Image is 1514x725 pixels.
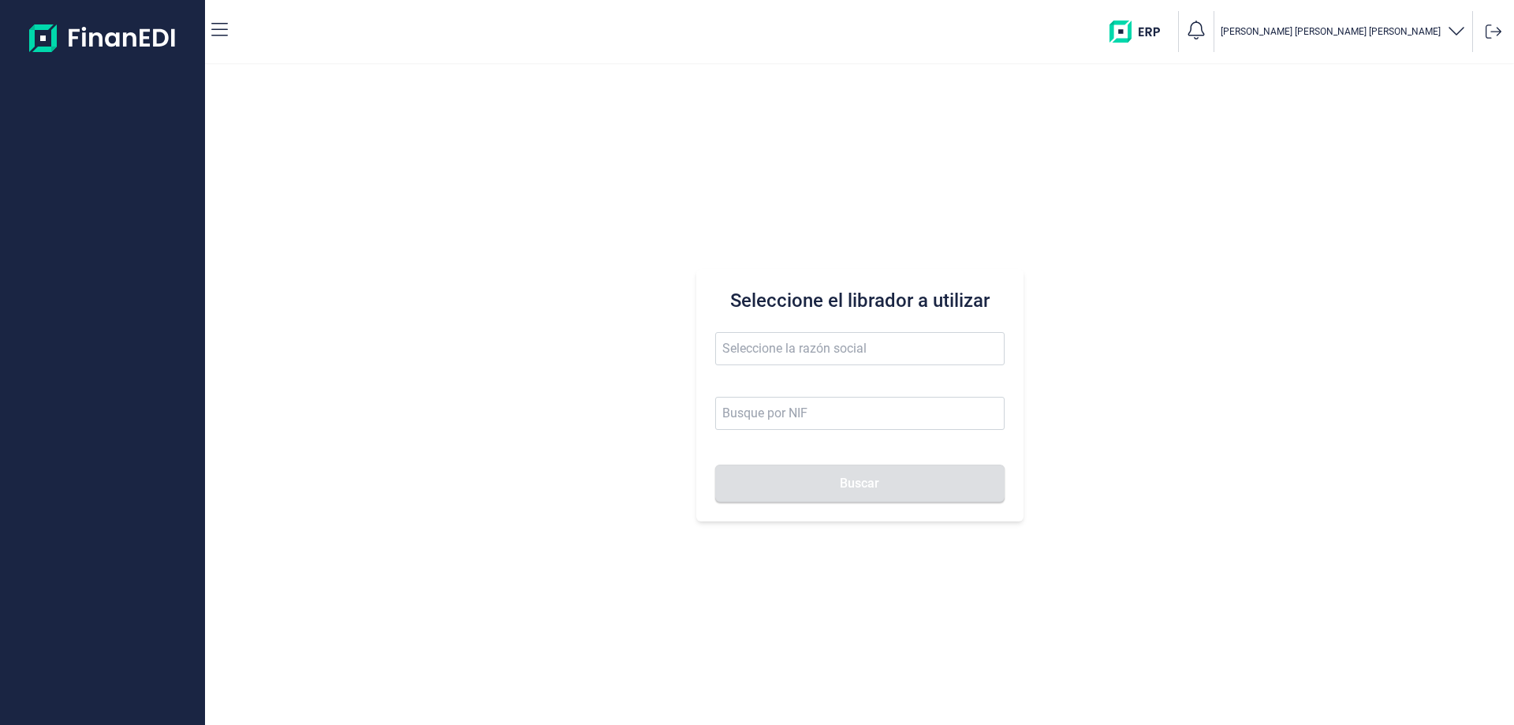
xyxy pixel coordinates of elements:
[715,332,1005,365] input: Seleccione la razón social
[1109,21,1172,43] img: erp
[29,13,177,63] img: Logo de aplicación
[1221,25,1441,38] p: [PERSON_NAME] [PERSON_NAME] [PERSON_NAME]
[715,397,1005,430] input: Busque por NIF
[1221,21,1466,43] button: [PERSON_NAME] [PERSON_NAME] [PERSON_NAME]
[715,465,1005,503] button: Buscar
[715,288,1005,313] h3: Seleccione el librador a utilizar
[840,477,879,489] span: Buscar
